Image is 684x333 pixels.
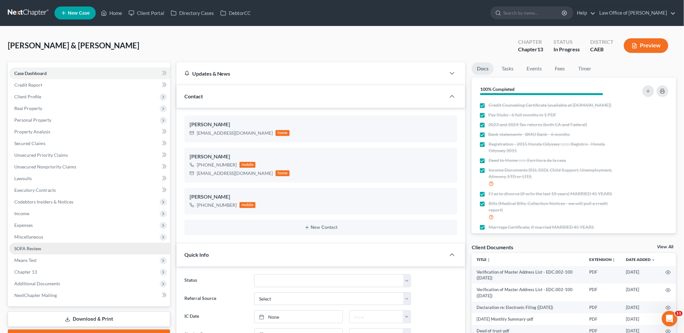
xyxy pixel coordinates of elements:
[14,117,51,123] span: Personal Property
[350,311,403,323] input: -- : --
[489,167,619,180] span: Income Documents (SSI, SSDI, Child Support, Unemployment, Alimony, STD or LTD)
[14,70,47,76] span: Case Dashboard
[489,224,594,230] span: Marriage Certificate, if married MARRIED 45 YEARS
[657,245,674,249] a: View All
[496,62,519,75] a: Tasks
[621,266,661,284] td: [DATE]
[197,202,237,208] div: [PHONE_NUMBER]
[9,161,170,173] a: Unsecured Nonpriority Claims
[652,258,655,262] i: expand_more
[14,234,43,240] span: Miscellaneous
[14,246,41,251] span: SOFA Review
[537,46,543,52] span: 13
[584,302,621,313] td: PDF
[9,149,170,161] a: Unsecured Priority Claims
[184,70,438,77] div: Updates & News
[489,112,557,118] span: Pay Stubs - 6 full months in 1 PDF
[181,274,251,287] label: Status
[472,62,494,75] a: Docs
[489,141,619,154] span: Registration - 2015 Honda Odyssey ::::::: Registro - Honda Odyssey 2015
[487,258,491,262] i: unfold_more
[184,252,209,258] span: Quick Info
[14,269,37,275] span: Chapter 13
[14,164,76,169] span: Unsecured Nonpriority Claims
[14,129,50,134] span: Property Analysis
[197,170,273,177] div: [EMAIL_ADDRESS][DOMAIN_NAME]
[190,225,453,230] button: New Contact
[98,7,125,19] a: Home
[8,41,139,50] span: [PERSON_NAME] & [PERSON_NAME]
[190,153,453,161] div: [PERSON_NAME]
[181,310,251,323] label: IC Date
[621,284,661,302] td: [DATE]
[626,257,655,262] a: Date Added expand_more
[9,68,170,79] a: Case Dashboard
[480,86,515,92] strong: 100% Completed
[9,173,170,184] a: Lawsuits
[489,157,566,164] span: Deed to Home :::::: Escritura de la casa
[9,290,170,301] a: NextChapter Mailing
[472,244,513,251] div: Client Documents
[276,130,290,136] div: home
[596,7,676,19] a: Law Office of [PERSON_NAME]
[518,46,543,53] div: Chapter
[573,62,596,75] a: Timer
[255,311,342,323] a: None
[584,313,621,325] td: PDF
[14,82,42,88] span: Credit Report
[550,62,570,75] a: Fees
[14,211,29,216] span: Income
[489,200,619,213] span: Bills (Medical Bills, Collection Notices - we will pull a credit report)
[217,7,254,19] a: DebtorCC
[190,193,453,201] div: [PERSON_NAME]
[197,162,237,168] div: [PHONE_NUMBER]
[276,170,290,176] div: home
[14,257,37,263] span: Means Test
[240,202,256,208] div: mobile
[14,105,42,111] span: Real Property
[8,312,170,327] a: Download & Print
[590,46,614,53] div: CAEB
[181,292,251,305] label: Referral Source
[489,191,612,197] span: FJ as to divorce (if w/in the last 10 years) MARRIED 45 YEARS
[675,311,683,316] span: 11
[584,266,621,284] td: PDF
[14,199,73,204] span: Codebtors Insiders & Notices
[190,121,453,129] div: [PERSON_NAME]
[504,7,563,19] input: Search by name...
[662,311,678,327] iframe: Intercom live chat
[9,243,170,254] a: SOFA Review
[14,152,68,158] span: Unsecured Priority Claims
[184,93,203,99] span: Contact
[14,281,60,286] span: Additional Documents
[489,131,570,138] span: Bank statements - BMO Bank - 6 months
[518,38,543,46] div: Chapter
[472,266,584,284] td: Verification of Master Address List - EDC.002-100 ([DATE])
[9,79,170,91] a: Credit Report
[477,257,491,262] a: Titleunfold_more
[472,302,584,313] td: Declaration re: Electronic Filing ([DATE])
[68,11,90,16] span: New Case
[489,121,587,128] span: 2023 and 2024 Tax returns (both CA and Federal)
[9,126,170,138] a: Property Analysis
[553,38,580,46] div: Status
[168,7,217,19] a: Directory Cases
[472,313,584,325] td: [DATE] Monthly Summary-pdf
[612,258,616,262] i: unfold_more
[14,222,33,228] span: Expenses
[125,7,168,19] a: Client Portal
[14,141,45,146] span: Secured Claims
[489,102,611,108] span: Credit Counseling Certificate (available at [DOMAIN_NAME])
[9,138,170,149] a: Secured Claims
[197,130,273,136] div: [EMAIL_ADDRESS][DOMAIN_NAME]
[621,302,661,313] td: [DATE]
[574,7,596,19] a: Help
[553,46,580,53] div: In Progress
[14,187,56,193] span: Executory Contracts
[14,292,57,298] span: NextChapter Mailing
[621,313,661,325] td: [DATE]
[240,162,256,168] div: mobile
[584,284,621,302] td: PDF
[472,284,584,302] td: Verification of Master Address List - EDC.002-100 ([DATE])
[590,38,614,46] div: District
